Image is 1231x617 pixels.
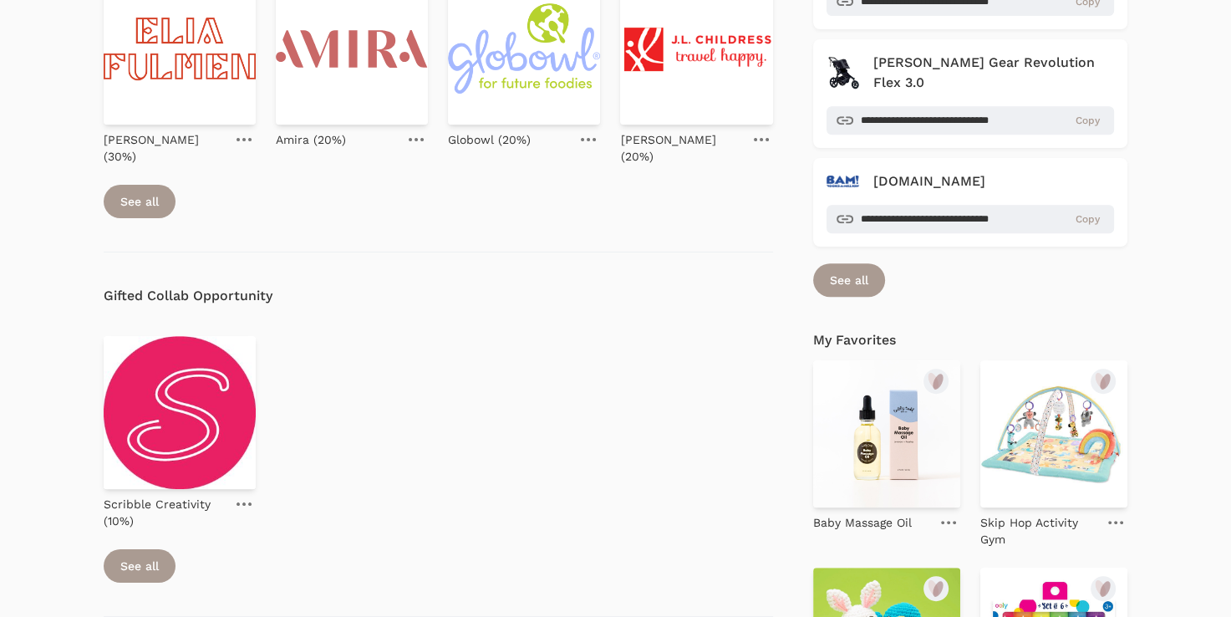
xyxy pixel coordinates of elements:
p: Amira (20%) [276,131,346,148]
a: [PERSON_NAME] (20%) [620,125,742,165]
span: Copy [1076,212,1100,226]
a: Globowl (20%) [448,125,531,148]
button: Copy [982,208,1104,230]
p: Skip Hop Activity Gym [980,514,1097,548]
a: Baby Massage Oil [813,507,912,531]
a: BOB Gear Revolution Flex 3.0 [PERSON_NAME] Gear Revolution Flex 3.0 [827,53,1114,93]
h4: [DOMAIN_NAME] [873,171,985,191]
a: See all [104,549,175,583]
button: Copy [982,110,1104,131]
img: Baby Massage Oil [813,360,960,507]
img: BOB Gear Revolution Flex 3.0 [827,56,860,89]
img: Booksamillion.com [827,176,860,188]
a: [PERSON_NAME] (30%) [104,125,226,165]
a: Booksamillion.com [DOMAIN_NAME] [827,171,1114,191]
p: Baby Massage Oil [813,514,912,531]
a: See all [104,185,175,218]
span: Copy [1076,114,1100,127]
h4: [PERSON_NAME] Gear Revolution Flex 3.0 [873,53,1114,93]
p: Scribble Creativity (10%) [104,496,226,529]
p: [PERSON_NAME] (30%) [104,131,226,165]
img: Skip Hop Activity Gym [980,360,1127,507]
p: Globowl (20%) [448,131,531,148]
p: [PERSON_NAME] (20%) [620,131,742,165]
a: Skip Hop Activity Gym [980,507,1097,548]
a: Amira (20%) [276,125,346,148]
a: See all [813,263,885,297]
a: Scribble Creativity (10%) [104,489,226,529]
img: 89eb793a1514e29cf14a05db6ef2d253.jpg [104,336,256,488]
h4: My Favorites [813,330,1127,350]
h4: Gifted Collab Opportunity [104,286,773,306]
